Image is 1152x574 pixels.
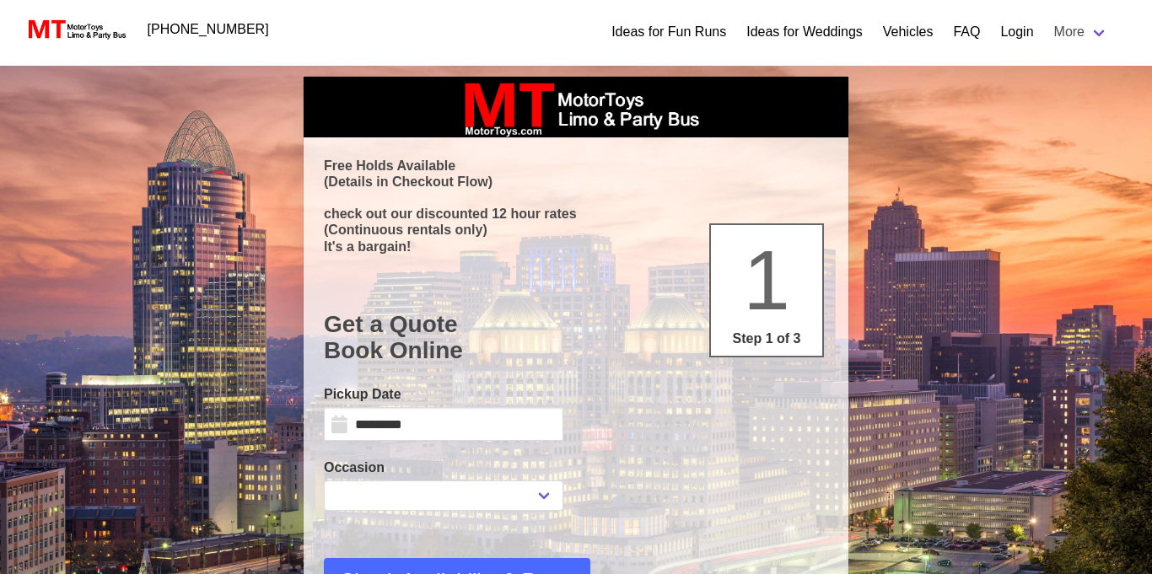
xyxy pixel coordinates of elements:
[718,329,816,349] p: Step 1 of 3
[611,22,726,42] a: Ideas for Fun Runs
[324,239,828,255] p: It's a bargain!
[324,384,563,405] label: Pickup Date
[953,22,980,42] a: FAQ
[324,158,828,174] p: Free Holds Available
[883,22,934,42] a: Vehicles
[324,206,828,222] p: check out our discounted 12 hour rates
[324,174,828,190] p: (Details in Checkout Flow)
[324,311,828,364] h1: Get a Quote Book Online
[1000,22,1033,42] a: Login
[24,18,127,41] img: MotorToys Logo
[746,22,863,42] a: Ideas for Weddings
[1044,15,1118,49] a: More
[324,222,828,238] p: (Continuous rentals only)
[449,77,703,137] img: box_logo_brand.jpeg
[137,13,279,46] a: [PHONE_NUMBER]
[743,233,790,327] span: 1
[324,458,563,478] label: Occasion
